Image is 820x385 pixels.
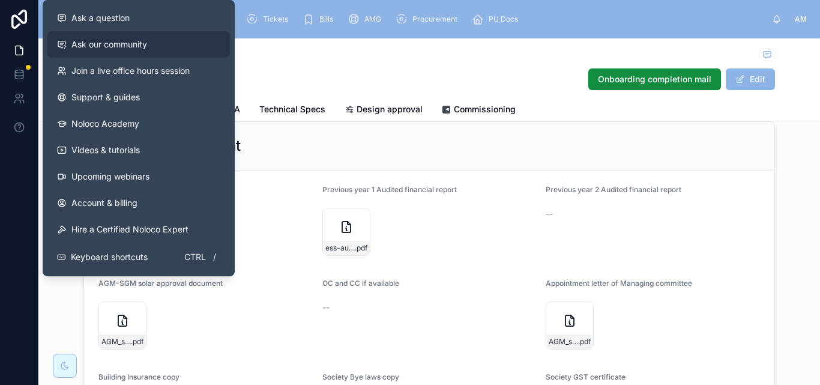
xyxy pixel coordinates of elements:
[47,137,230,163] a: Videos & tutorials
[468,8,526,30] a: PU Docs
[47,5,230,31] button: Ask a question
[71,65,190,77] span: Join a live office hours session
[98,279,223,288] span: AGM-SGM solar approval document
[47,31,230,58] a: Ask our community
[47,58,230,84] a: Join a live office hours session
[183,250,207,264] span: Ctrl
[546,208,553,220] span: --
[588,68,721,90] button: Onboarding completion mail
[71,144,140,156] span: Videos & tutorials
[546,185,681,194] span: Previous year 2 Audited financial report
[71,91,140,103] span: Support & guides
[71,223,188,235] span: Hire a Certified Noloco Expert
[259,99,325,123] a: Technical Specs
[344,8,390,30] a: AMG
[129,6,772,32] div: scrollable content
[263,14,288,24] span: Tickets
[322,372,399,381] span: Society Bye laws copy
[71,197,137,209] span: Account & billing
[210,252,219,262] span: /
[345,99,423,123] a: Design approval
[47,84,230,111] a: Support & guides
[71,38,147,50] span: Ask our community
[355,243,367,253] span: .pdf
[47,111,230,137] a: Noloco Academy
[442,99,516,123] a: Commissioning
[546,372,626,381] span: Society GST certificate
[726,68,775,90] button: Edit
[47,216,230,243] button: Hire a Certified Noloco Expert
[322,302,330,314] span: --
[322,185,457,194] span: Previous year 1 Audited financial report
[357,103,423,115] span: Design approval
[549,337,578,347] span: AGM_solar-approaval
[299,8,342,30] a: Bills
[131,337,143,347] span: .pdf
[325,243,355,253] span: ess-audit-report-24
[47,163,230,190] a: Upcoming webinars
[546,279,692,288] span: Appointment letter of Managing committee
[319,14,333,24] span: Bills
[47,190,230,216] a: Account & billing
[71,171,149,183] span: Upcoming webinars
[47,243,230,271] button: Keyboard shortcutsCtrl/
[454,103,516,115] span: Commissioning
[489,14,518,24] span: PU Docs
[322,279,399,288] span: OC and CC if available
[71,12,130,24] span: Ask a question
[243,8,297,30] a: Tickets
[71,251,148,263] span: Keyboard shortcuts
[259,103,325,115] span: Technical Specs
[578,337,591,347] span: .pdf
[101,337,131,347] span: AGM_solar-approaval
[412,14,457,24] span: Procurement
[598,73,711,85] span: Onboarding completion mail
[71,118,139,130] span: Noloco Academy
[392,8,466,30] a: Procurement
[795,14,807,24] span: AM
[364,14,381,24] span: AMG
[98,372,179,381] span: Building Insurance copy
